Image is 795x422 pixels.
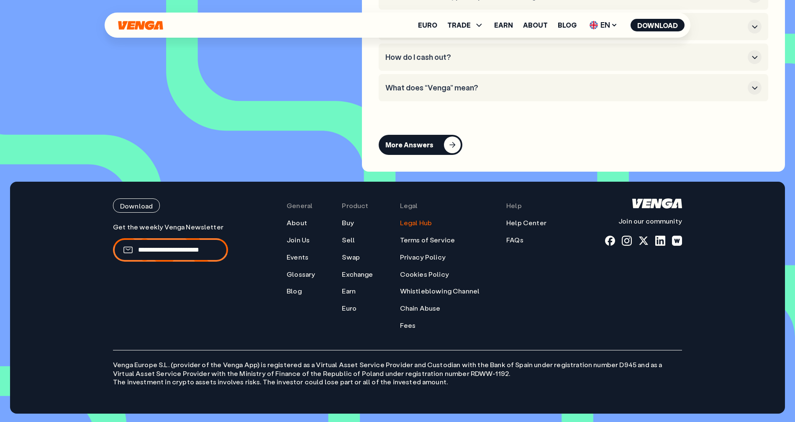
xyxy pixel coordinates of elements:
a: Exchange [342,270,373,279]
a: About [287,219,307,227]
a: fb [605,236,615,246]
a: Terms of Service [400,236,455,244]
a: Whistleblowing Channel [400,287,480,296]
div: More Answers [385,141,433,149]
span: Legal [400,201,418,210]
a: Euro [418,22,437,28]
a: Fees [400,321,416,330]
span: EN [587,18,621,32]
button: What does “Venga” mean? [385,81,762,95]
span: General [287,201,313,210]
a: Buy [342,219,354,227]
a: Chain Abuse [400,304,441,313]
a: Join Us [287,236,310,244]
a: linkedin [655,236,665,246]
a: Help Center [506,219,546,227]
a: Legal Hub [400,219,432,227]
span: TRADE [447,20,484,30]
a: Swap [342,253,360,262]
a: Glossary [287,270,315,279]
a: Privacy Policy [400,253,446,262]
a: Cookies Policy [400,270,449,279]
span: Product [342,201,368,210]
h3: What does “Venga” mean? [385,83,744,93]
button: How do I cash out? [385,50,762,64]
button: Download [113,198,160,213]
a: About [523,22,548,28]
h3: How do I cash out? [385,53,744,62]
a: warpcast [672,236,682,246]
span: TRADE [447,22,471,28]
a: Blog [558,22,577,28]
a: Earn [342,287,356,296]
svg: Home [632,198,682,208]
a: FAQs [506,236,523,244]
p: Join our community [605,217,682,226]
a: Events [287,253,308,262]
a: Download [113,198,228,213]
a: Euro [342,304,356,313]
p: Get the weekly Venga Newsletter [113,223,228,232]
button: Download [631,19,685,31]
a: Sell [342,236,355,244]
button: More Answers [379,135,462,155]
svg: Home [117,21,164,30]
a: Earn [494,22,513,28]
span: Help [506,201,522,210]
p: Venga Europe S.L. (provider of the Venga App) is registered as a Virtual Asset Service Provider a... [113,350,682,386]
a: instagram [622,236,632,246]
a: Blog [287,287,302,296]
img: flag-uk [590,21,598,29]
a: x [639,236,649,246]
